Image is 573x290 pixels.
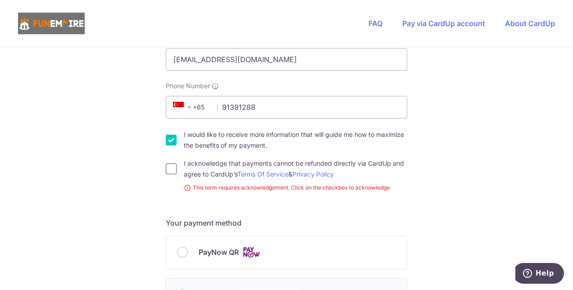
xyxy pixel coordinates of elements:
span: Phone Number [166,82,210,91]
a: Terms Of Service [237,170,288,178]
div: PayNow QR Cards logo [177,247,396,258]
label: I acknowledge that payments cannot be refunded directly via CardUp and agree to CardUp’s & [184,158,407,180]
iframe: Opens a widget where you can find more information [515,263,564,285]
a: About CardUp [505,19,555,28]
span: +65 [173,102,195,113]
span: +65 [170,102,211,113]
img: Cards logo [242,247,260,258]
label: I would like to receive more information that will guide me how to maximize the benefits of my pa... [184,129,407,151]
a: FAQ [368,19,382,28]
small: This term requires acknowledgement. Click on the checkbox to acknowledge. [184,183,407,192]
a: Privacy Policy [292,170,334,178]
input: Email address [166,48,407,71]
a: Pay via CardUp account [402,19,485,28]
h5: Your payment method [166,217,407,228]
span: PayNow QR [199,247,239,258]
